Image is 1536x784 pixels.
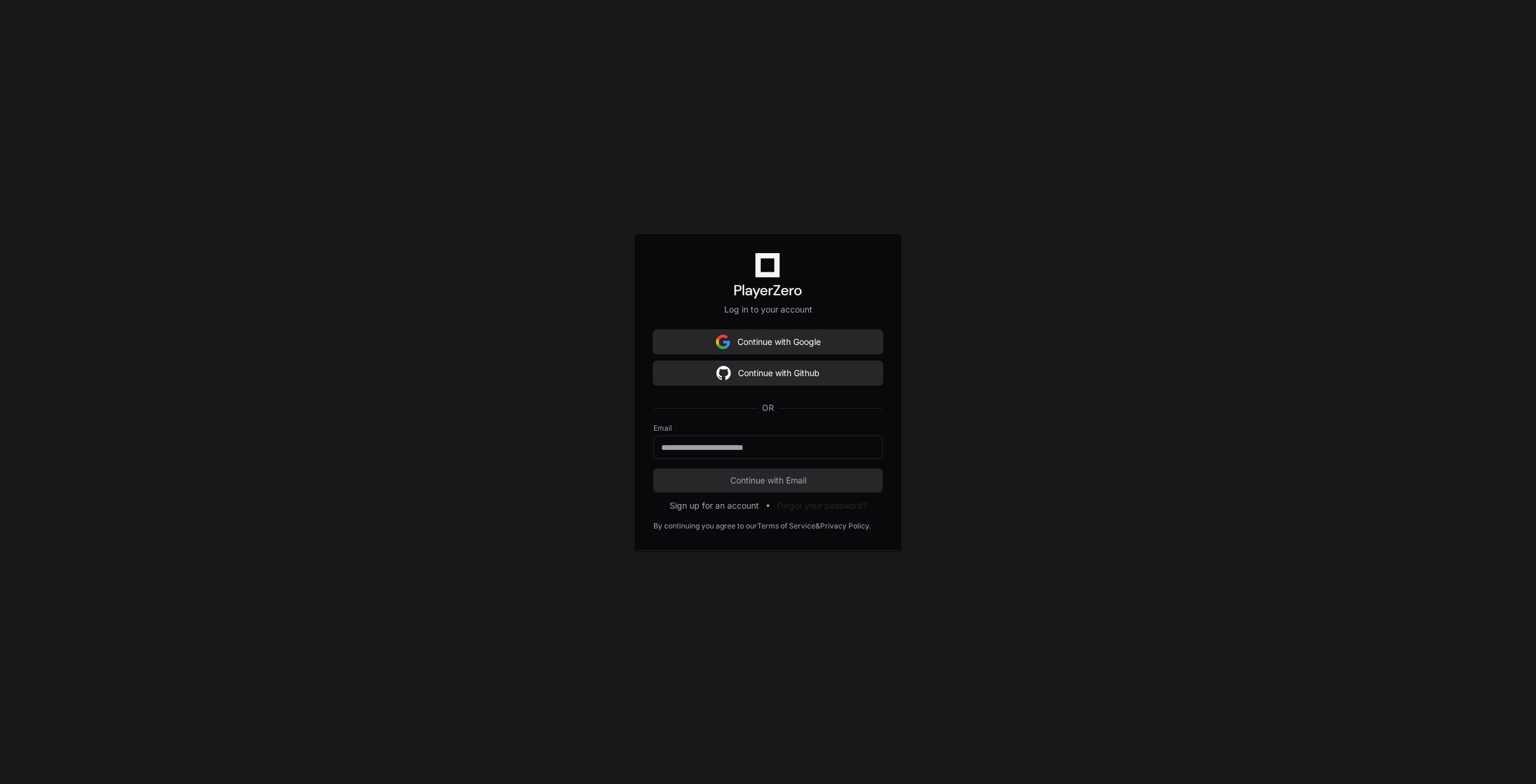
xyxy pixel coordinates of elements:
[653,423,883,433] label: Email
[716,361,731,385] img: Sign in with google
[653,361,883,385] button: Continue with Github
[653,474,883,486] span: Continue with Email
[815,521,820,531] div: &
[653,468,883,492] button: Continue with Email
[716,330,730,354] img: Sign in with google
[670,500,759,512] button: Sign up for an account
[820,521,871,531] a: Privacy Policy.
[653,304,883,316] p: Log in to your account
[757,521,815,531] a: Terms of Service
[777,500,867,512] button: Forgot your password?
[757,402,779,414] span: OR
[653,521,757,531] div: By continuing you agree to our
[653,330,883,354] button: Continue with Google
